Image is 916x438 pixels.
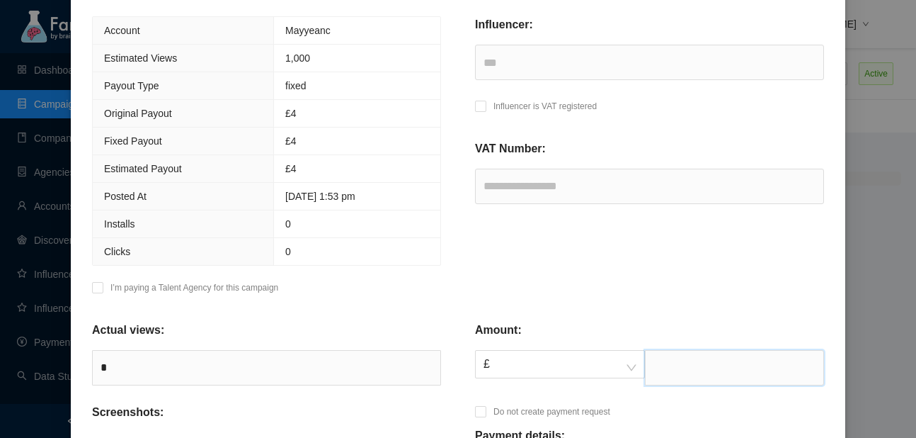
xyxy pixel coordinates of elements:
span: Account [104,25,140,36]
p: Do not create payment request [493,405,610,419]
p: Amount: [475,322,522,339]
span: Posted At [104,191,147,202]
span: £ 4 [285,108,297,119]
span: Clicks [104,246,130,257]
span: Original Payout [104,108,172,119]
span: £4 [285,135,297,147]
p: Influencer: [475,16,533,33]
p: I’m paying a Talent Agency for this campaign [110,281,278,295]
span: 0 [285,246,291,257]
span: Installs [104,218,135,230]
p: Screenshots: [92,404,164,421]
span: Estimated Payout [104,163,182,174]
p: Actual views: [92,322,164,339]
span: £ [483,351,636,378]
p: Influencer is VAT registered [493,99,597,113]
span: Fixed Payout [104,135,162,147]
span: Estimated Views [104,52,177,64]
span: £4 [285,163,297,174]
span: 0 [285,218,291,230]
span: Mayyeanc [285,25,331,36]
span: 1,000 [285,52,310,64]
span: Payout Type [104,80,159,91]
p: VAT Number: [475,140,546,157]
span: fixed [285,80,307,91]
span: [DATE] 1:53 pm [285,191,355,202]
